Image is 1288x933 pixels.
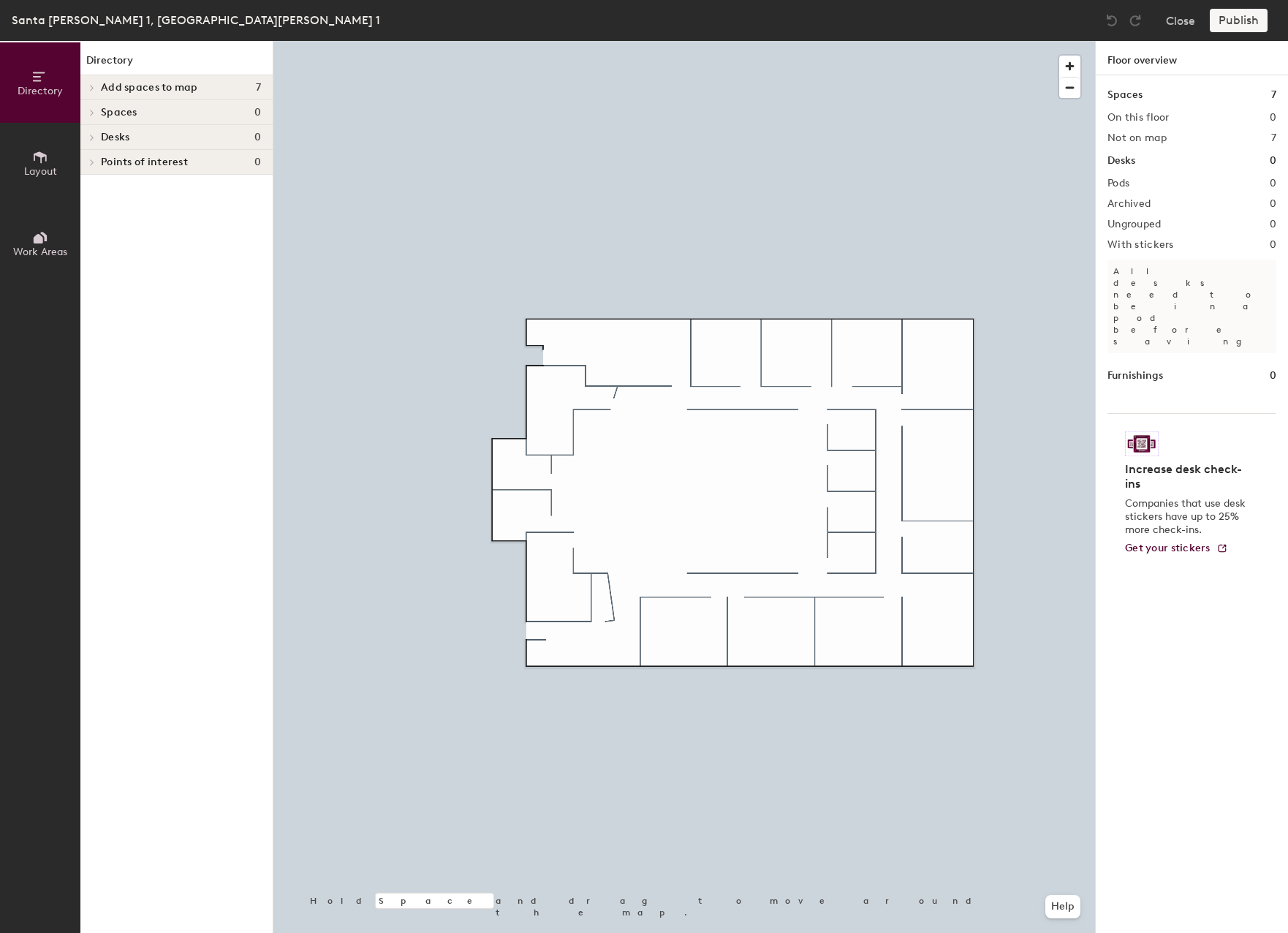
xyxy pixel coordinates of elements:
h2: 0 [1270,178,1276,189]
h2: On this floor [1107,112,1170,124]
h2: Not on map [1107,132,1167,144]
h2: Pods [1107,178,1129,189]
h2: 0 [1270,219,1276,230]
h1: 0 [1270,153,1276,169]
h1: Furnishings [1107,368,1163,384]
span: Spaces [101,107,137,118]
h2: 0 [1270,112,1276,124]
h2: 0 [1270,239,1276,251]
h1: 0 [1270,368,1276,384]
h2: With stickers [1107,239,1174,251]
button: Close [1166,9,1195,32]
h2: Ungrouped [1107,219,1162,230]
span: 0 [254,156,261,168]
h1: 7 [1271,87,1276,103]
span: Layout [24,165,57,178]
span: Desks [101,132,129,143]
button: Help [1045,895,1080,918]
h2: Archived [1107,198,1151,210]
span: 7 [256,82,261,94]
img: Undo [1105,13,1119,28]
p: Companies that use desk stickers have up to 25% more check-ins. [1125,497,1250,537]
span: Get your stickers [1125,542,1211,554]
h2: 0 [1270,198,1276,210]
span: 0 [254,132,261,143]
h1: Directory [80,53,273,75]
img: Redo [1128,13,1143,28]
h1: Floor overview [1096,41,1288,75]
a: Get your stickers [1125,543,1228,555]
span: Add spaces to map [101,82,198,94]
span: Points of interest [101,156,188,168]
h1: Spaces [1107,87,1143,103]
h1: Desks [1107,153,1135,169]
div: Santa [PERSON_NAME] 1, [GEOGRAPHIC_DATA][PERSON_NAME] 1 [12,11,380,29]
h2: 7 [1271,132,1276,144]
span: Work Areas [13,246,67,258]
span: 0 [254,107,261,118]
img: Sticker logo [1125,431,1159,456]
span: Directory [18,85,63,97]
h4: Increase desk check-ins [1125,462,1250,491]
p: All desks need to be in a pod before saving [1107,260,1276,353]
